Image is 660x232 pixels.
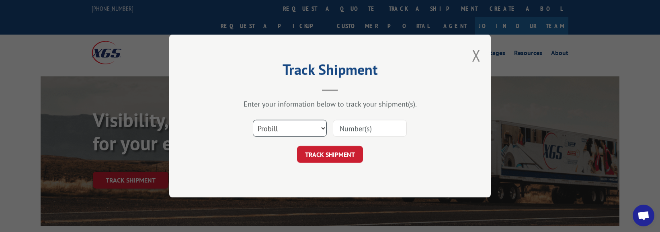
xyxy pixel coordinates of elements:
[472,45,481,66] button: Close modal
[297,146,363,163] button: TRACK SHIPMENT
[333,120,407,137] input: Number(s)
[633,205,654,226] div: Open chat
[209,64,451,79] h2: Track Shipment
[209,99,451,109] div: Enter your information below to track your shipment(s).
